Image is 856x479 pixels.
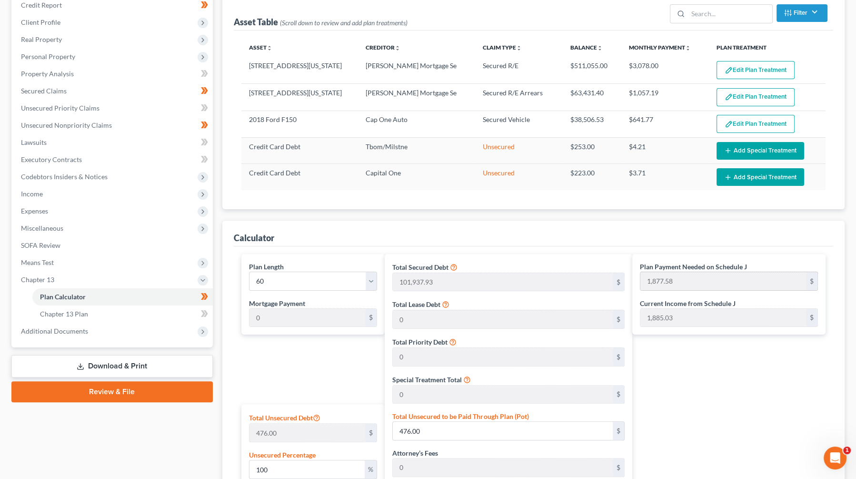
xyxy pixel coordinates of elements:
[249,298,305,308] label: Mortgage Payment
[475,84,563,111] td: Secured R/E Arrears
[32,288,213,306] a: Plan Calculator
[21,87,67,95] span: Secured Claims
[241,111,358,137] td: 2018 Ford F150
[563,111,621,137] td: $38,506.53
[241,57,358,84] td: [STREET_ADDRESS][US_STATE]
[824,447,846,469] iframe: Intercom live chat
[392,375,462,385] label: Special Treatment Total
[21,190,43,198] span: Income
[249,424,366,442] input: 0.00
[563,138,621,164] td: $253.00
[13,100,213,117] a: Unsecured Priority Claims
[11,355,213,377] a: Download & Print
[475,164,563,190] td: Unsecured
[21,104,100,112] span: Unsecured Priority Claims
[249,44,272,51] a: Assetunfold_more
[21,327,88,335] span: Additional Documents
[843,447,851,454] span: 1
[13,117,213,134] a: Unsecured Nonpriority Claims
[40,310,88,318] span: Chapter 13 Plan
[392,262,448,272] label: Total Secured Debt
[613,459,624,477] div: $
[640,262,747,272] label: Plan Payment Needed on Schedule J
[640,298,736,308] label: Current Income from Schedule J
[365,460,377,479] div: %
[725,120,733,128] img: edit-pencil-c1479a1de80d8dea1e2430c2f745a3c6a07e9d7aa2eeffe225670001d78357a8.svg
[366,44,400,51] a: Creditorunfold_more
[365,424,377,442] div: $
[21,173,108,181] span: Codebtors Insiders & Notices
[11,381,213,402] a: Review & File
[21,224,63,232] span: Miscellaneous
[241,164,358,190] td: Credit Card Debt
[717,115,795,133] button: Edit Plan Treatment
[640,272,806,290] input: 0.00
[475,138,563,164] td: Unsecured
[241,138,358,164] td: Credit Card Debt
[365,309,377,327] div: $
[358,164,475,190] td: Capital One
[475,111,563,137] td: Secured Vehicle
[725,93,733,101] img: edit-pencil-c1479a1de80d8dea1e2430c2f745a3c6a07e9d7aa2eeffe225670001d78357a8.svg
[717,168,804,186] button: Add Special Treatment
[21,258,54,266] span: Means Test
[21,1,62,9] span: Credit Report
[570,44,603,51] a: Balanceunfold_more
[13,237,213,254] a: SOFA Review
[21,52,75,61] span: Personal Property
[392,299,440,309] label: Total Lease Debt
[249,412,320,423] label: Total Unsecured Debt
[597,45,603,51] i: unfold_more
[392,411,528,421] label: Total Unsecured to be Paid Through Plan (Pot)
[563,84,621,111] td: $63,431.40
[393,386,613,404] input: 0.00
[563,57,621,84] td: $511,055.00
[392,448,438,458] label: Attorney’s Fees
[21,275,54,284] span: Chapter 13
[516,45,522,51] i: unfold_more
[280,19,408,27] span: (Scroll down to review and add plan treatments)
[267,45,272,51] i: unfold_more
[241,84,358,111] td: [STREET_ADDRESS][US_STATE]
[21,35,62,43] span: Real Property
[688,5,772,23] input: Search...
[621,111,708,137] td: $641.77
[621,84,708,111] td: $1,057.19
[621,138,708,164] td: $4.21
[717,142,804,160] button: Add Special Treatment
[395,45,400,51] i: unfold_more
[613,348,624,366] div: $
[717,61,795,79] button: Edit Plan Treatment
[13,65,213,82] a: Property Analysis
[40,293,86,301] span: Plan Calculator
[613,310,624,328] div: $
[249,450,316,460] label: Unsecured Percentage
[475,57,563,84] td: Secured R/E
[806,309,817,327] div: $
[709,38,826,57] th: Plan Treatment
[393,422,613,440] input: 0.00
[249,309,366,327] input: 0.00
[21,70,74,78] span: Property Analysis
[358,111,475,137] td: Cap One Auto
[621,57,708,84] td: $3,078.00
[393,348,613,366] input: 0.00
[234,16,408,28] div: Asset Table
[640,309,806,327] input: 0.00
[392,337,448,347] label: Total Priority Debt
[717,88,795,106] button: Edit Plan Treatment
[393,310,613,328] input: 0.00
[613,422,624,440] div: $
[358,138,475,164] td: Tbom/Milstne
[13,151,213,168] a: Executory Contracts
[234,232,274,244] div: Calculator
[393,459,613,477] input: 0.00
[358,57,475,84] td: [PERSON_NAME] Mortgage Se
[21,241,60,249] span: SOFA Review
[621,164,708,190] td: $3.71
[628,44,690,51] a: Monthly Paymentunfold_more
[13,82,213,100] a: Secured Claims
[483,44,522,51] a: Claim Typeunfold_more
[32,306,213,323] a: Chapter 13 Plan
[21,121,112,129] span: Unsecured Nonpriority Claims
